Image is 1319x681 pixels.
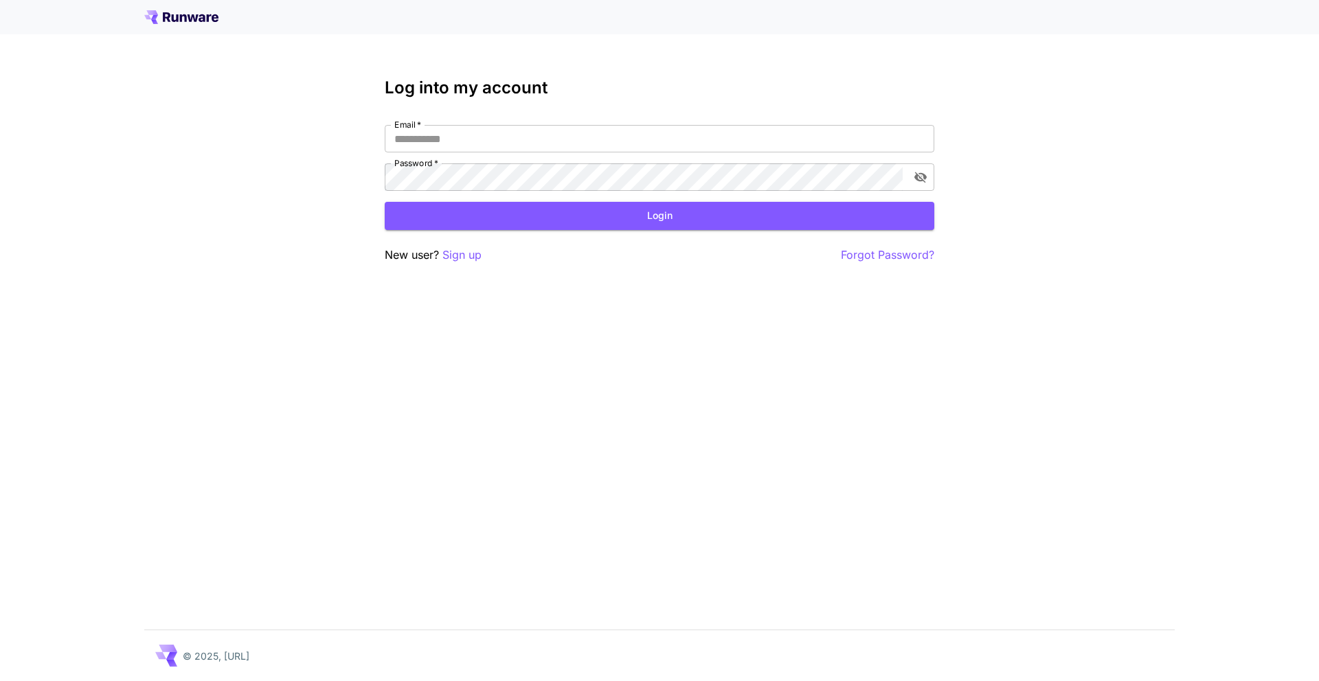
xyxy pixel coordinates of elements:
h3: Log into my account [385,78,934,97]
button: Login [385,202,934,230]
p: © 2025, [URL] [183,649,249,663]
button: Forgot Password? [841,246,934,264]
button: toggle password visibility [908,165,933,189]
p: New user? [385,246,482,264]
label: Password [394,157,438,169]
label: Email [394,119,421,130]
button: Sign up [442,246,482,264]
